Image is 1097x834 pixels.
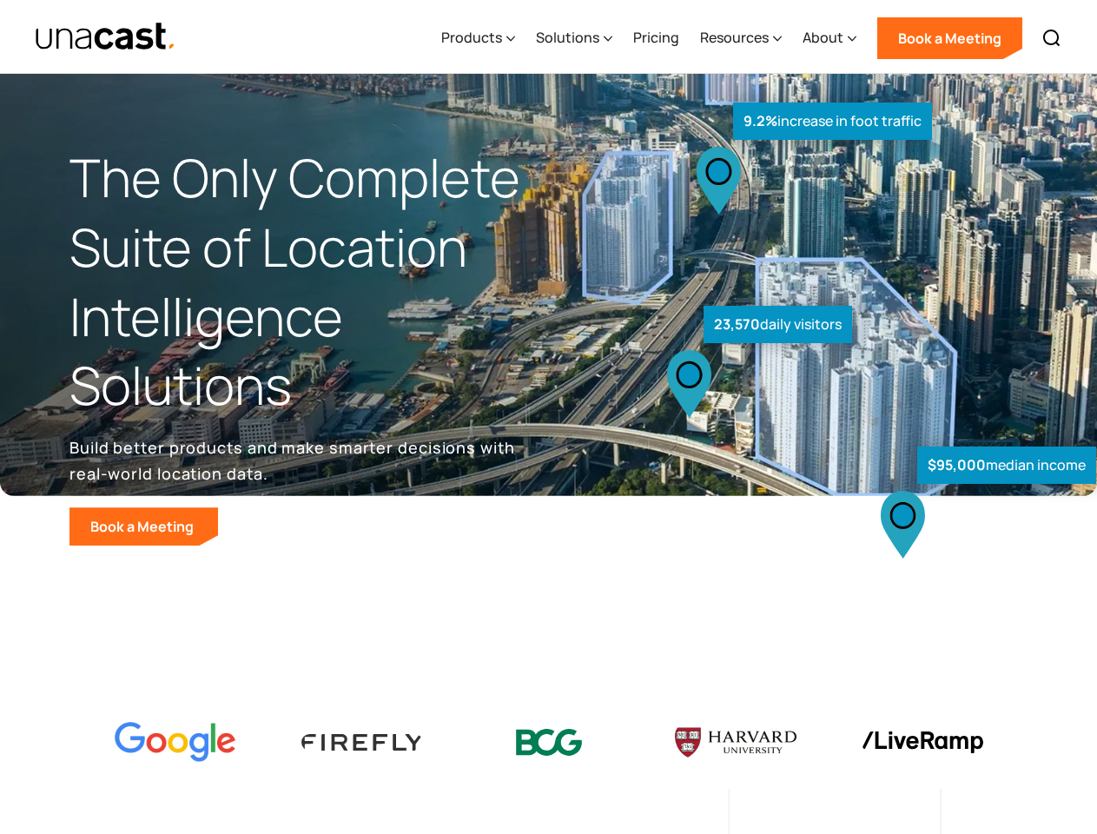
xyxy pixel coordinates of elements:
[301,734,423,751] img: Firefly Advertising logo
[803,27,843,48] div: About
[928,455,986,474] strong: $95,000
[700,27,769,48] div: Resources
[743,111,777,130] strong: 9.2%
[877,17,1022,59] a: Book a Meeting
[862,731,983,753] img: liveramp logo
[633,3,679,74] a: Pricing
[115,722,236,763] img: Google logo Color
[803,3,856,74] div: About
[488,718,610,767] img: BCG logo
[69,507,218,546] a: Book a Meeting
[441,3,515,74] div: Products
[917,447,1096,484] div: median income
[733,103,932,140] div: increase in foot traffic
[714,314,760,334] strong: 23,570
[675,722,796,764] img: Harvard U logo
[69,143,549,420] h1: The Only Complete Suite of Location Intelligence Solutions
[69,434,521,486] p: Build better products and make smarter decisions with real-world location data.
[1041,28,1062,49] img: Search icon
[441,27,502,48] div: Products
[35,22,176,52] img: Unacast text logo
[700,3,782,74] div: Resources
[35,22,176,52] a: home
[704,306,852,343] div: daily visitors
[536,27,599,48] div: Solutions
[536,3,612,74] div: Solutions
